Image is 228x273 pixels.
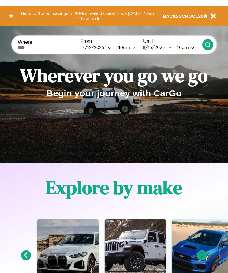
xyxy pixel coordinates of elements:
[172,44,202,50] button: 10am
[143,39,202,44] label: Until
[115,44,132,50] div: 10am
[143,44,168,50] div: 8 / 13 / 2025
[82,44,107,50] div: 8 / 12 / 2025
[174,44,190,50] div: 10am
[163,13,204,19] b: BACK2SCHOOL20
[80,44,114,50] button: 8/12/2025
[18,39,77,45] label: Where
[114,44,140,50] button: 10am
[80,39,140,44] label: From
[13,9,163,23] button: Back to School savings of 20% in select cities! Ends [DATE] 10am PT.Use code:
[46,175,182,200] h1: Explore by make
